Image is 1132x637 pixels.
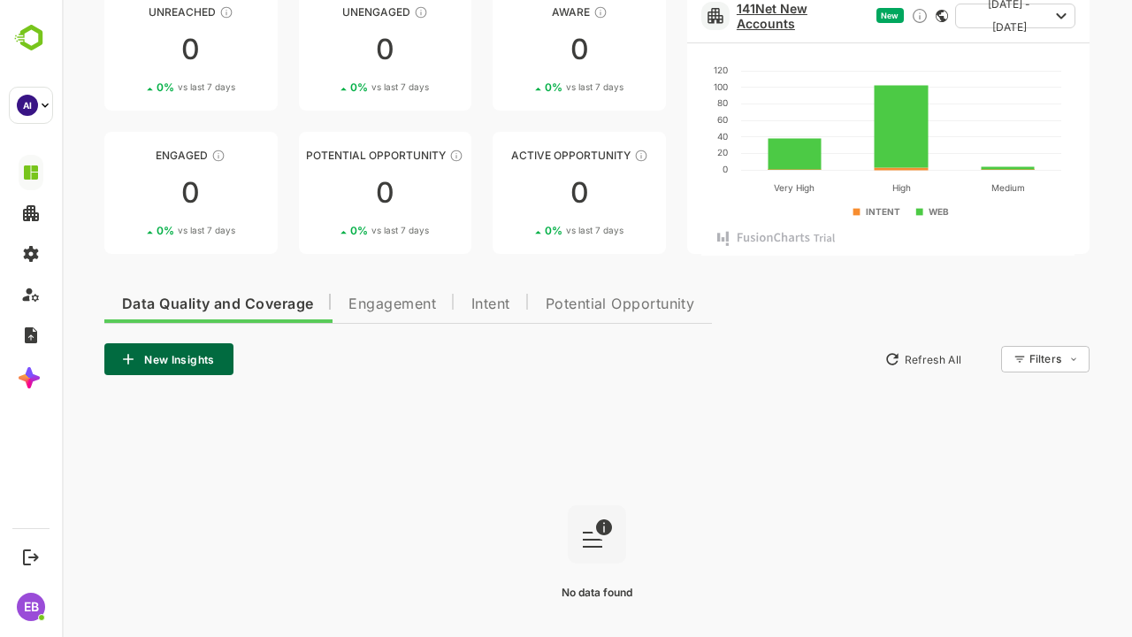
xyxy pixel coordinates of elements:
[500,586,570,599] span: No data found
[830,182,848,194] text: High
[17,95,38,116] div: AI
[288,224,367,237] div: 0 %
[237,149,410,162] div: Potential Opportunity
[966,343,1028,375] div: Filters
[60,297,251,311] span: Data Quality and Coverage
[504,224,562,237] span: vs last 7 days
[149,149,164,163] div: These accounts are warm, further nurturing would qualify them to MQAs
[95,81,173,94] div: 0 %
[42,149,216,162] div: Engaged
[484,297,633,311] span: Potential Opportunity
[849,7,867,25] div: Discover new ICP-fit accounts showing engagement — via intent surges, anonymous website visits, L...
[42,35,216,64] div: 0
[655,147,666,157] text: 20
[237,35,410,64] div: 0
[431,5,604,19] div: Aware
[310,224,367,237] span: vs last 7 days
[483,81,562,94] div: 0 %
[387,149,402,163] div: These accounts are MQAs and can be passed on to Inside Sales
[675,1,807,31] a: 141Net New Accounts
[815,345,907,373] button: Refresh All
[310,81,367,94] span: vs last 7 days
[17,593,45,621] div: EB
[42,5,216,19] div: Unreached
[968,352,999,365] div: Filters
[874,10,886,22] div: This card does not support filter and segments
[288,81,367,94] div: 0 %
[116,81,173,94] span: vs last 7 days
[42,132,216,254] a: EngagedThese accounts are warm, further nurturing would qualify them to MQAs00%vs last 7 days
[712,182,753,194] text: Very High
[652,65,666,75] text: 120
[929,182,962,193] text: Medium
[431,132,604,254] a: Active OpportunityThese accounts have open opportunities which might be at any of the Sales Stage...
[409,297,448,311] span: Intent
[431,35,604,64] div: 0
[483,224,562,237] div: 0 %
[572,149,586,163] div: These accounts have open opportunities which might be at any of the Sales Stages
[95,224,173,237] div: 0 %
[237,132,410,254] a: Potential OpportunityThese accounts are MQAs and can be passed on to Inside Sales00%vs last 7 days
[532,5,546,19] div: These accounts have just entered the buying cycle and need further nurturing
[652,81,666,92] text: 100
[42,179,216,207] div: 0
[116,224,173,237] span: vs last 7 days
[655,131,666,142] text: 40
[19,545,42,569] button: Logout
[237,5,410,19] div: Unengaged
[655,97,666,108] text: 80
[9,21,54,55] img: BambooboxLogoMark.f1c84d78b4c51b1a7b5f700c9845e183.svg
[42,343,172,375] button: New Insights
[504,81,562,94] span: vs last 7 days
[157,5,172,19] div: These accounts have not been engaged with for a defined time period
[431,179,604,207] div: 0
[352,5,366,19] div: These accounts have not shown enough engagement and need nurturing
[431,149,604,162] div: Active Opportunity
[893,4,1013,28] button: [DATE] - [DATE]
[661,164,666,174] text: 0
[287,297,374,311] span: Engagement
[819,11,837,20] span: New
[237,179,410,207] div: 0
[655,114,666,125] text: 60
